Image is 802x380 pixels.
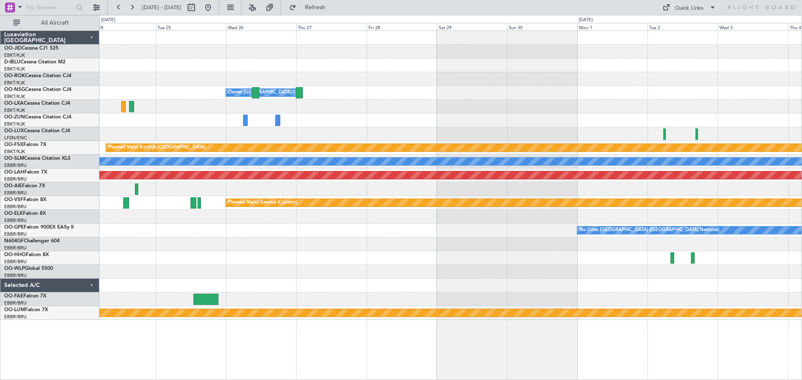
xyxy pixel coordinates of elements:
span: OO-VSF [4,197,23,202]
div: Planned Maint Kortrijk-[GEOGRAPHIC_DATA] [108,141,206,154]
span: OO-LUM [4,307,25,312]
div: Owner [GEOGRAPHIC_DATA]-[GEOGRAPHIC_DATA] [228,86,341,99]
a: EBKT/KJK [4,121,25,127]
a: OO-FAEFalcon 7X [4,294,46,299]
span: OO-ELK [4,211,23,216]
a: EBBR/BRU [4,217,27,224]
a: EBKT/KJK [4,80,25,86]
a: EBBR/BRU [4,190,27,196]
div: No Crew [GEOGRAPHIC_DATA] ([GEOGRAPHIC_DATA] National) [579,224,719,237]
span: OO-JID [4,46,22,51]
a: OO-AIEFalcon 7X [4,184,45,189]
a: OO-WLPGlobal 5500 [4,266,53,271]
span: OO-SLM [4,156,24,161]
a: EBBR/BRU [4,300,27,306]
a: OO-LXACessna Citation CJ4 [4,101,70,106]
button: All Aircraft [9,16,91,30]
a: EBBR/BRU [4,176,27,182]
a: OO-NSGCessna Citation CJ4 [4,87,71,92]
a: OO-FSXFalcon 7X [4,142,46,147]
div: [DATE] [579,17,593,24]
div: [DATE] [101,17,115,24]
a: EBBR/BRU [4,314,27,320]
a: OO-LAHFalcon 7X [4,170,47,175]
span: All Aircraft [22,20,88,26]
div: Fri 28 [367,23,437,30]
div: Quick Links [675,4,703,13]
a: OO-VSFFalcon 8X [4,197,46,202]
div: Thu 27 [296,23,366,30]
span: OO-ZUN [4,115,25,120]
a: N604GFChallenger 604 [4,239,60,244]
span: OO-LAH [4,170,24,175]
span: OO-WLP [4,266,25,271]
span: OO-HHO [4,252,26,257]
div: Tue 2 [647,23,718,30]
a: OO-ZUNCessna Citation CJ4 [4,115,71,120]
span: OO-LUX [4,128,24,133]
a: EBKT/KJK [4,66,25,72]
div: Mon 1 [577,23,647,30]
a: EBKT/KJK [4,52,25,58]
div: Sun 30 [507,23,577,30]
span: OO-GPE [4,225,24,230]
a: LFSN/ENC [4,135,27,141]
span: D-IBLU [4,60,20,65]
div: Wed 26 [226,23,296,30]
a: OO-ROKCessna Citation CJ4 [4,73,71,78]
a: EBBR/BRU [4,231,27,237]
a: EBKT/KJK [4,148,25,155]
span: OO-LXA [4,101,24,106]
a: EBBR/BRU [4,259,27,265]
button: Refresh [285,1,335,14]
span: Refresh [298,5,333,10]
span: [DATE] - [DATE] [142,4,181,11]
span: OO-FSX [4,142,23,147]
span: OO-AIE [4,184,22,189]
a: OO-JIDCessna CJ1 525 [4,46,58,51]
button: Quick Links [658,1,720,14]
a: EBKT/KJK [4,107,25,113]
div: Sat 29 [437,23,507,30]
span: OO-ROK [4,73,25,78]
a: EBBR/BRU [4,245,27,251]
a: EBBR/BRU [4,204,27,210]
a: D-IBLUCessna Citation M2 [4,60,66,65]
span: N604GF [4,239,24,244]
a: EBBR/BRU [4,162,27,169]
a: OO-LUXCessna Citation CJ4 [4,128,70,133]
a: OO-GPEFalcon 900EX EASy II [4,225,74,230]
a: OO-HHOFalcon 8X [4,252,49,257]
div: Planned Maint Geneva (Cointrin) [228,196,297,209]
a: EBKT/KJK [4,93,25,100]
span: OO-NSG [4,87,25,92]
div: Mon 24 [86,23,156,30]
a: EBBR/BRU [4,272,27,279]
a: OO-ELKFalcon 8X [4,211,46,216]
span: OO-FAE [4,294,23,299]
input: Trip Number [25,1,74,14]
a: OO-LUMFalcon 7X [4,307,48,312]
div: Wed 3 [718,23,788,30]
a: OO-SLMCessna Citation XLS [4,156,71,161]
div: Tue 25 [156,23,226,30]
